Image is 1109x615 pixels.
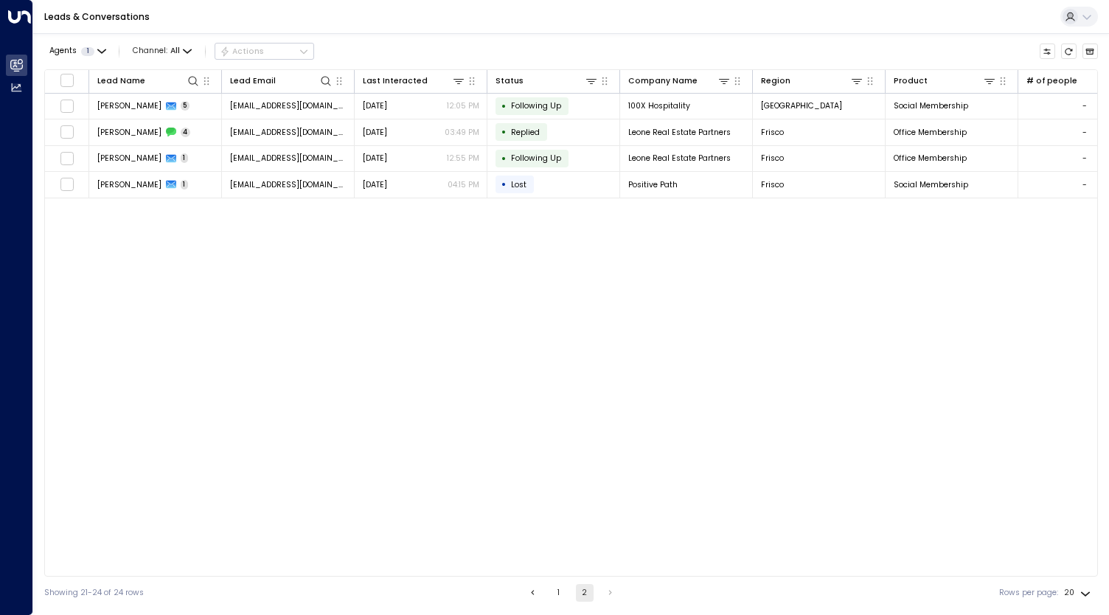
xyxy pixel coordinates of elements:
div: Status [496,74,599,88]
div: Company Name [628,74,698,88]
span: 4 [181,128,191,137]
nav: pagination navigation [524,584,620,602]
span: Social Membership [894,179,968,190]
div: Lead Name [97,74,145,88]
span: Frisco [761,153,784,164]
span: Toggle select row [60,178,74,192]
button: Archived Leads [1082,44,1099,60]
div: Actions [220,46,265,57]
span: 5 [181,101,190,111]
span: Channel: [128,44,196,59]
div: Showing 21-24 of 24 rows [44,587,144,599]
p: 12:05 PM [447,100,479,111]
button: Go to previous page [524,584,542,602]
span: Following Up [511,100,561,111]
div: • [501,122,507,142]
button: page 2 [576,584,594,602]
div: Last Interacted [363,74,428,88]
span: Flower Mound [761,100,842,111]
span: Toggle select row [60,99,74,113]
span: 100X Hospitality [628,100,690,111]
div: - [1082,100,1087,111]
p: 12:55 PM [447,153,479,164]
span: 1 [81,47,94,56]
div: • [501,97,507,116]
button: Go to page 1 [550,584,568,602]
span: Leone Real Estate Partners [628,153,731,164]
div: Lead Email [230,74,276,88]
div: • [501,175,507,194]
span: Nicholas DiLeone [97,127,161,138]
span: Positive Path [628,179,678,190]
label: Rows per page: [999,587,1058,599]
div: Product [894,74,928,88]
button: Actions [215,43,314,60]
div: - [1082,127,1087,138]
button: Customize [1040,44,1056,60]
span: Agents [49,47,77,55]
span: Replied [511,127,540,138]
span: nick@leonerepartners.com [230,153,347,164]
span: Oct 03, 2025 [363,127,387,138]
span: sari@saricounselor.com [230,179,347,190]
button: Agents1 [44,44,110,59]
div: Lead Email [230,74,333,88]
button: Channel:All [128,44,196,59]
span: Scott Sharrer [97,100,161,111]
span: Oct 07, 2025 [363,100,387,111]
div: - [1082,179,1087,190]
span: 1 [181,153,189,163]
div: • [501,149,507,168]
div: Button group with a nested menu [215,43,314,60]
span: Social Membership [894,100,968,111]
span: Toggle select row [60,125,74,139]
span: Oct 03, 2025 [363,153,387,164]
div: # of people [1026,74,1077,88]
p: 03:49 PM [445,127,479,138]
span: 1 [181,180,189,190]
div: 20 [1064,584,1094,602]
span: Sari Dangler [97,179,161,190]
div: Company Name [628,74,731,88]
span: Toggle select all [60,73,74,87]
span: Oct 01, 2025 [363,179,387,190]
span: Nicholas DiLeone [97,153,161,164]
span: All [170,46,180,55]
div: - [1082,153,1087,164]
span: Refresh [1061,44,1077,60]
div: Region [761,74,864,88]
div: Product [894,74,997,88]
span: Office Membership [894,153,967,164]
span: Office Membership [894,127,967,138]
span: Frisco [761,179,784,190]
span: Leone Real Estate Partners [628,127,731,138]
div: Status [496,74,524,88]
span: Lost [511,179,526,190]
span: Frisco [761,127,784,138]
div: Last Interacted [363,74,466,88]
div: Lead Name [97,74,201,88]
span: scottsharrer10@gmail.com [230,100,347,111]
span: Following Up [511,153,561,164]
p: 04:15 PM [448,179,479,190]
span: Toggle select row [60,151,74,165]
div: Region [761,74,790,88]
a: Leads & Conversations [44,10,150,23]
span: nick@leonerepartners.com [230,127,347,138]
